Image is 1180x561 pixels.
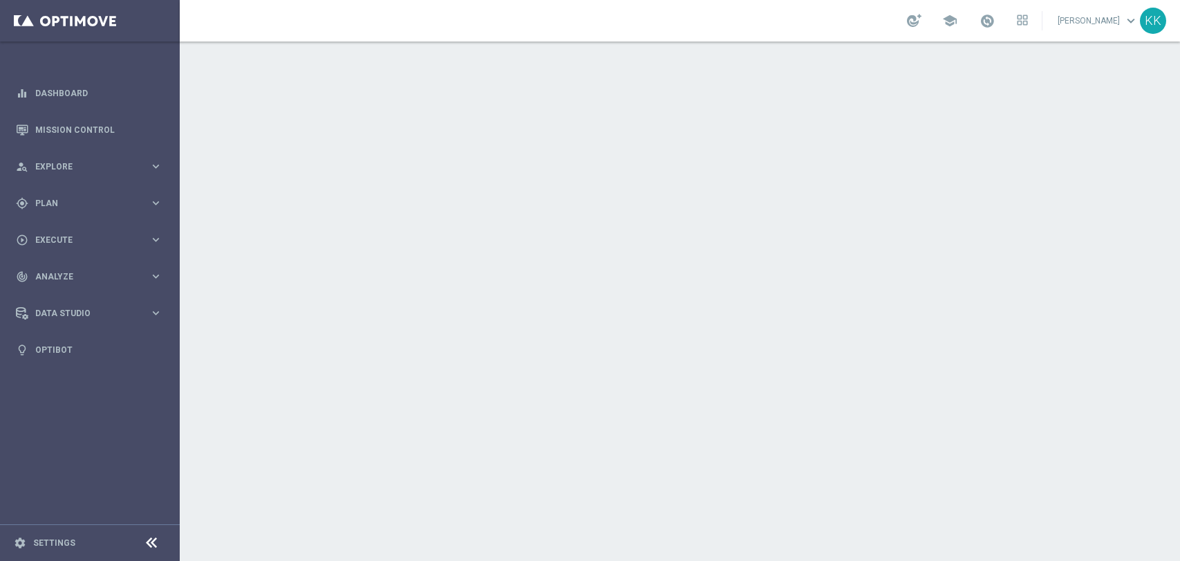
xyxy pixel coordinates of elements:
[15,161,163,172] button: person_search Explore keyboard_arrow_right
[16,307,149,320] div: Data Studio
[33,539,75,547] a: Settings
[16,331,162,368] div: Optibot
[16,160,149,173] div: Explore
[149,160,162,173] i: keyboard_arrow_right
[942,13,957,28] span: school
[15,198,163,209] button: gps_fixed Plan keyboard_arrow_right
[15,88,163,99] button: equalizer Dashboard
[149,306,162,320] i: keyboard_arrow_right
[1140,8,1166,34] div: KK
[16,234,149,246] div: Execute
[16,197,149,210] div: Plan
[15,344,163,356] button: lightbulb Optibot
[16,270,28,283] i: track_changes
[15,125,163,136] button: Mission Control
[1056,10,1140,31] a: [PERSON_NAME]keyboard_arrow_down
[15,308,163,319] button: Data Studio keyboard_arrow_right
[15,234,163,246] button: play_circle_outline Execute keyboard_arrow_right
[35,75,162,111] a: Dashboard
[16,344,28,356] i: lightbulb
[149,233,162,246] i: keyboard_arrow_right
[16,111,162,148] div: Mission Control
[1123,13,1139,28] span: keyboard_arrow_down
[16,87,28,100] i: equalizer
[35,273,149,281] span: Analyze
[35,236,149,244] span: Execute
[16,197,28,210] i: gps_fixed
[15,271,163,282] button: track_changes Analyze keyboard_arrow_right
[16,160,28,173] i: person_search
[35,111,162,148] a: Mission Control
[35,309,149,318] span: Data Studio
[149,270,162,283] i: keyboard_arrow_right
[149,196,162,210] i: keyboard_arrow_right
[35,163,149,171] span: Explore
[16,75,162,111] div: Dashboard
[16,270,149,283] div: Analyze
[14,537,26,549] i: settings
[35,199,149,208] span: Plan
[35,331,162,368] a: Optibot
[16,234,28,246] i: play_circle_outline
